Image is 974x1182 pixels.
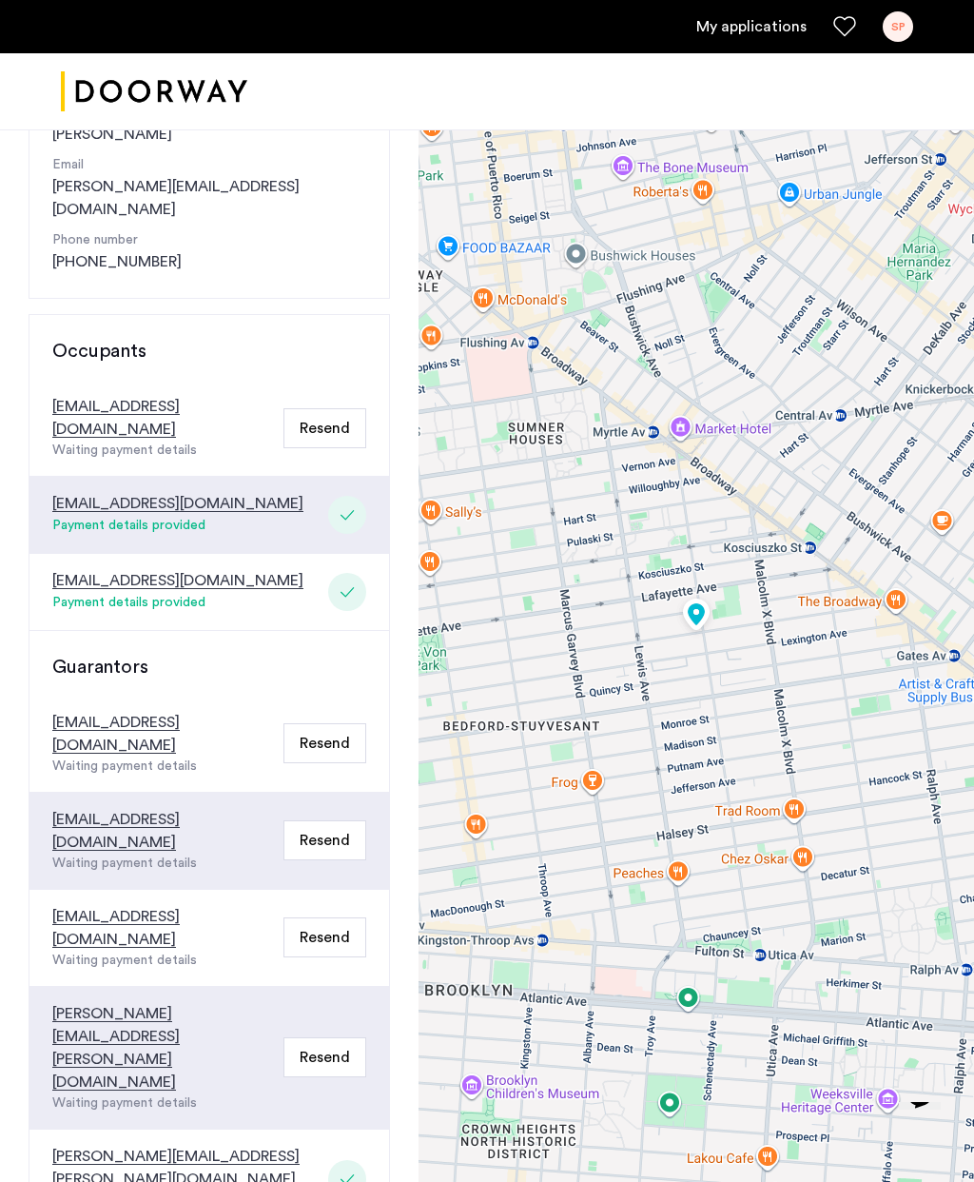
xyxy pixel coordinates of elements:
div: Payment details provided [52,515,303,538]
a: Cazamio logo [61,56,247,128]
a: My application [696,15,807,38]
iframe: chat widget [891,1102,955,1163]
div: Waiting payment details [52,441,276,461]
button: Resend Email [283,820,366,860]
button: Resend Email [283,1037,366,1077]
div: Payment details provided [52,592,303,615]
div: SP [883,11,913,42]
img: logo [61,56,247,128]
div: Waiting payment details [52,951,276,971]
div: Waiting payment details [52,1093,276,1113]
a: [PHONE_NUMBER] [52,250,182,273]
button: Resend Email [283,408,366,448]
button: Resend Email [283,723,366,763]
div: Waiting payment details [52,757,276,777]
button: Resend Email [283,917,366,957]
a: [PERSON_NAME][EMAIL_ADDRESS][DOMAIN_NAME] [52,175,366,221]
a: Favorites [833,15,856,38]
h3: Guarantors [52,654,366,680]
p: Phone number [52,230,366,250]
p: Email [52,155,366,175]
div: Waiting payment details [52,854,276,874]
h3: Occupants [52,338,366,364]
